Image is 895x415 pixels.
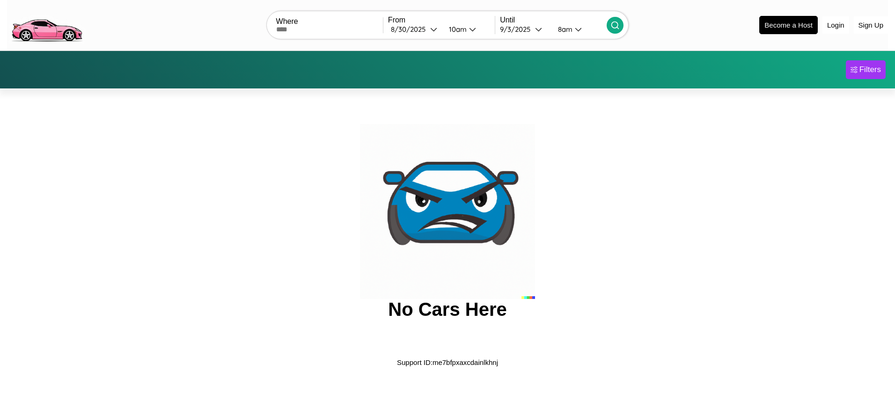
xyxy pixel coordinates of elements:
button: 10am [441,24,495,34]
div: 10am [444,25,469,34]
label: From [388,16,495,24]
button: 8/30/2025 [388,24,441,34]
button: Filters [846,60,886,79]
label: Until [500,16,607,24]
img: car [360,124,535,299]
div: 9 / 3 / 2025 [500,25,535,34]
div: 8am [553,25,575,34]
div: Filters [859,65,881,74]
button: Login [822,16,849,34]
button: 8am [550,24,607,34]
button: Sign Up [854,16,888,34]
button: Become a Host [759,16,818,34]
label: Where [276,17,383,26]
p: Support ID: me7bfpxaxcdainlkhnj [397,356,498,369]
h2: No Cars Here [388,299,506,320]
div: 8 / 30 / 2025 [391,25,430,34]
img: logo [7,5,86,44]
